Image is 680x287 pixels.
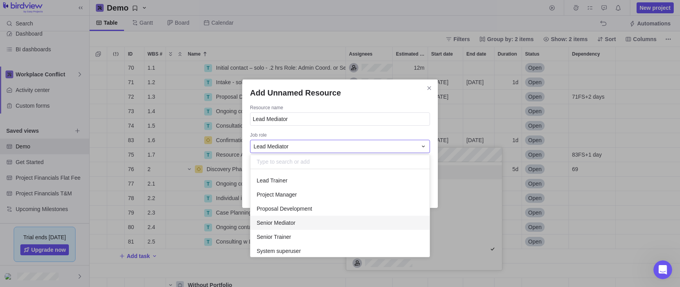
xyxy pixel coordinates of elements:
input: Type to search or add [250,155,430,169]
span: Senior Trainer [257,233,291,241]
span: Lead Trainer [257,177,288,184]
span: Senior Mediator [257,219,295,227]
div: Add Unnamed Resource [242,79,438,208]
span: System superuser [257,247,301,255]
iframe: Intercom live chat [653,260,672,279]
span: Lead Mediator [254,143,289,150]
div: grid [250,169,430,257]
span: Proposal Development [257,205,312,213]
span: Project Manager [257,191,297,199]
